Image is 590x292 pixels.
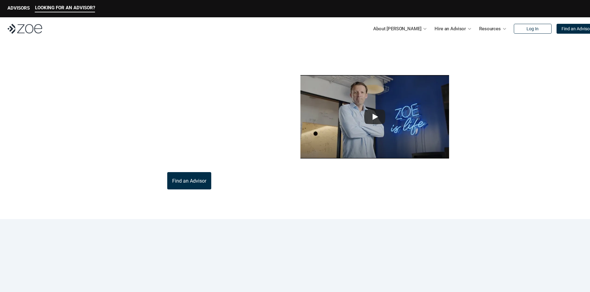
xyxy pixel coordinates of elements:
p: What is [PERSON_NAME]? [109,55,256,91]
p: This video is not investment advice and should not be relied on for such advice or as a substitut... [269,162,481,170]
p: ADVISORS [7,5,30,11]
p: LOOKING FOR AN ADVISOR? [35,5,95,11]
a: Log In [514,24,552,34]
p: Hire an Advisor [435,24,466,33]
p: Find an Advisor [172,178,206,184]
p: Log In [527,26,539,32]
p: About [PERSON_NAME] [373,24,421,33]
img: sddefault.webp [300,75,449,159]
a: Find an Advisor [167,172,211,189]
p: Resources [479,24,501,33]
p: Through [PERSON_NAME]’s platform, you can connect with trusted financial advisors across [GEOGRAP... [109,135,269,165]
p: [PERSON_NAME] is the modern wealth platform that allows you to find, hire, and work with vetted i... [109,98,269,128]
button: Play [364,109,385,124]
